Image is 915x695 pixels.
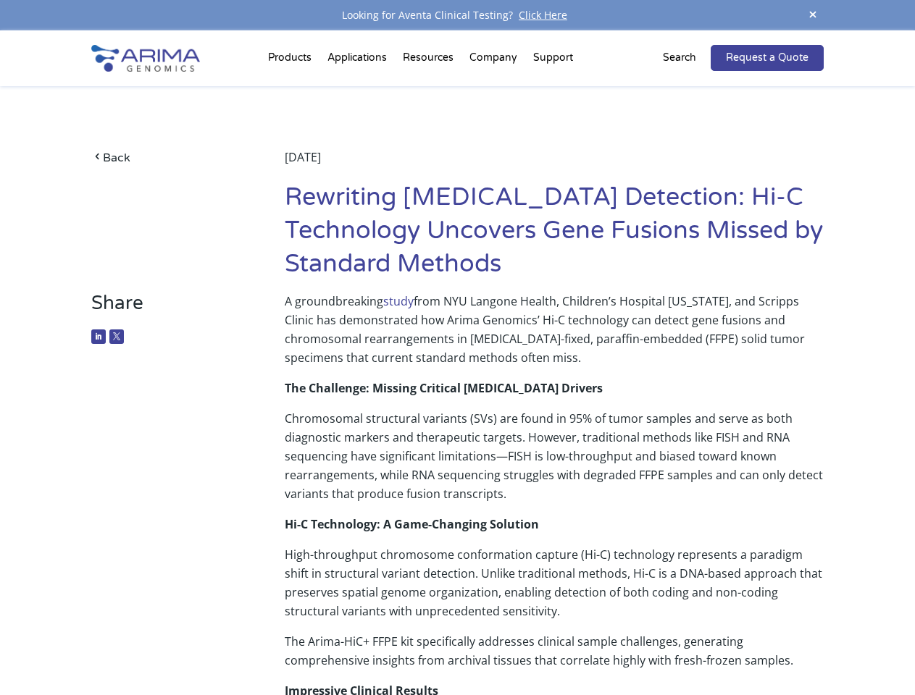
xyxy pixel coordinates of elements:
[91,45,200,72] img: Arima-Genomics-logo
[663,49,696,67] p: Search
[285,409,824,515] p: Chromosomal structural variants (SVs) are found in 95% of tumor samples and serve as both diagnos...
[285,545,824,632] p: High-throughput chromosome conformation capture (Hi-C) technology represents a paradigm shift in ...
[513,8,573,22] a: Click Here
[91,148,244,167] a: Back
[285,632,824,681] p: The Arima-HiC+ FFPE kit specifically addresses clinical sample challenges, generating comprehensi...
[285,148,824,181] div: [DATE]
[383,293,414,309] a: study
[285,292,824,379] p: A groundbreaking from NYU Langone Health, Children’s Hospital [US_STATE], and Scripps Clinic has ...
[91,292,244,326] h3: Share
[285,516,539,532] strong: Hi-C Technology: A Game-Changing Solution
[91,6,823,25] div: Looking for Aventa Clinical Testing?
[285,380,603,396] strong: The Challenge: Missing Critical [MEDICAL_DATA] Drivers
[285,181,824,292] h1: Rewriting [MEDICAL_DATA] Detection: Hi-C Technology Uncovers Gene Fusions Missed by Standard Methods
[711,45,824,71] a: Request a Quote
